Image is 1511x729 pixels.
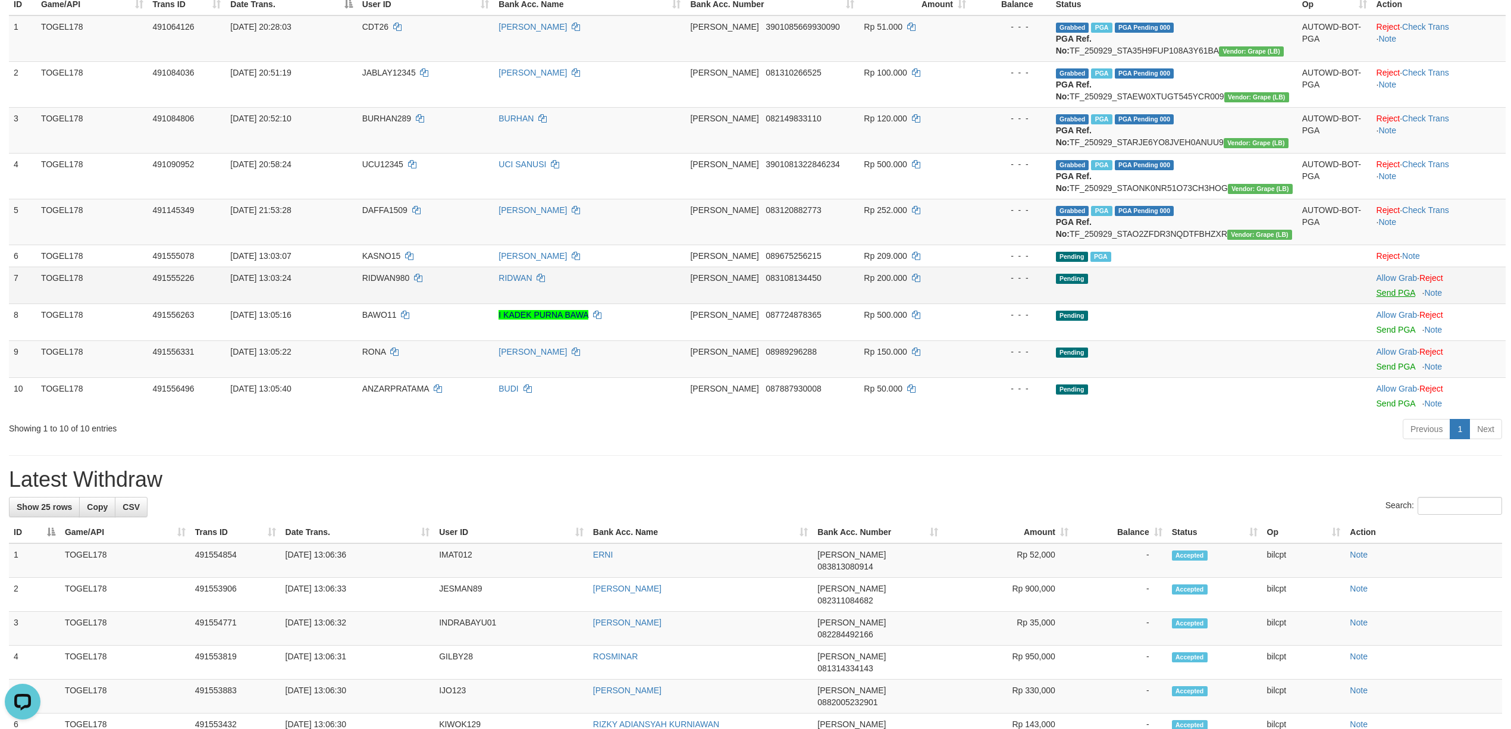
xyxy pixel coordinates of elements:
[593,584,662,593] a: [PERSON_NAME]
[499,273,532,283] a: RIDWAN
[9,612,60,646] td: 3
[434,612,588,646] td: INDRABAYU01
[1073,680,1167,714] td: -
[593,652,638,661] a: ROSMINAR
[1372,61,1506,107] td: · ·
[1419,273,1443,283] a: Reject
[1297,153,1372,199] td: AUTOWD-BOT-PGA
[153,347,195,356] span: 491556331
[1056,252,1088,262] span: Pending
[1172,618,1208,628] span: Accepted
[864,159,907,169] span: Rp 500.000
[817,618,886,627] span: [PERSON_NAME]
[190,680,281,714] td: 491553883
[153,273,195,283] span: 491555226
[690,310,758,320] span: [PERSON_NAME]
[1056,126,1092,147] b: PGA Ref. No:
[1056,311,1088,321] span: Pending
[1073,521,1167,543] th: Balance: activate to sort column ascending
[1115,206,1174,216] span: PGA Pending
[230,68,291,77] span: [DATE] 20:51:19
[9,418,620,434] div: Showing 1 to 10 of 10 entries
[153,159,195,169] span: 491090952
[593,719,719,729] a: RIZKY ADIANSYAH KURNIAWAN
[1228,184,1293,194] span: Vendor URL: https://dashboard.q2checkout.com/secure
[976,346,1046,358] div: - - -
[1056,114,1089,124] span: Grabbed
[864,68,907,77] span: Rp 100.000
[434,646,588,680] td: GILBY28
[1350,550,1368,559] a: Note
[690,347,758,356] span: [PERSON_NAME]
[1350,652,1368,661] a: Note
[9,15,36,62] td: 1
[1377,310,1419,320] span: ·
[9,497,80,517] a: Show 25 rows
[1073,646,1167,680] td: -
[1262,680,1346,714] td: bilcpt
[1051,153,1297,199] td: TF_250929_STAONK0NR51O73CH3HOG
[1403,419,1450,439] a: Previous
[1051,15,1297,62] td: TF_250929_STA35H9FUP108A3Y61BA
[153,310,195,320] span: 491556263
[1424,288,1442,298] a: Note
[362,68,416,77] span: JABLAY12345
[864,310,907,320] span: Rp 500.000
[1402,114,1449,123] a: Check Trans
[499,114,534,123] a: BURHAN
[1115,114,1174,124] span: PGA Pending
[976,383,1046,395] div: - - -
[1227,230,1292,240] span: Vendor URL: https://dashboard.q2checkout.com/secure
[1377,159,1400,169] a: Reject
[36,245,148,267] td: TOGEL178
[1350,719,1368,729] a: Note
[36,377,148,414] td: TOGEL178
[1345,521,1502,543] th: Action
[1372,304,1506,340] td: ·
[281,612,435,646] td: [DATE] 13:06:32
[230,159,291,169] span: [DATE] 20:58:24
[943,646,1073,680] td: Rp 950,000
[1091,68,1112,79] span: Marked by bilcs1
[1350,686,1368,695] a: Note
[1172,584,1208,595] span: Accepted
[690,205,758,215] span: [PERSON_NAME]
[1372,377,1506,414] td: ·
[281,646,435,680] td: [DATE] 13:06:31
[690,159,758,169] span: [PERSON_NAME]
[766,347,817,356] span: Copy 08989296288 to clipboard
[17,502,72,512] span: Show 25 rows
[36,15,148,62] td: TOGEL178
[1056,217,1092,239] b: PGA Ref. No:
[499,310,588,320] a: I KADEK PURNA BAWA
[36,61,148,107] td: TOGEL178
[1377,68,1400,77] a: Reject
[362,251,401,261] span: KASNO15
[943,612,1073,646] td: Rp 35,000
[976,272,1046,284] div: - - -
[1297,199,1372,245] td: AUTOWD-BOT-PGA
[60,578,190,612] td: TOGEL178
[1262,612,1346,646] td: bilcpt
[864,273,907,283] span: Rp 200.000
[230,205,291,215] span: [DATE] 21:53:28
[1419,310,1443,320] a: Reject
[1056,23,1089,33] span: Grabbed
[60,612,190,646] td: TOGEL178
[230,347,291,356] span: [DATE] 13:05:22
[943,578,1073,612] td: Rp 900,000
[1378,217,1396,227] a: Note
[817,686,886,695] span: [PERSON_NAME]
[690,273,758,283] span: [PERSON_NAME]
[864,205,907,215] span: Rp 252.000
[153,205,195,215] span: 491145349
[690,68,758,77] span: [PERSON_NAME]
[499,251,567,261] a: [PERSON_NAME]
[36,199,148,245] td: TOGEL178
[153,251,195,261] span: 491555078
[976,21,1046,33] div: - - -
[766,251,821,261] span: Copy 089675256215 to clipboard
[1056,171,1092,193] b: PGA Ref. No:
[817,652,886,661] span: [PERSON_NAME]
[1091,114,1112,124] span: Marked by bilcs1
